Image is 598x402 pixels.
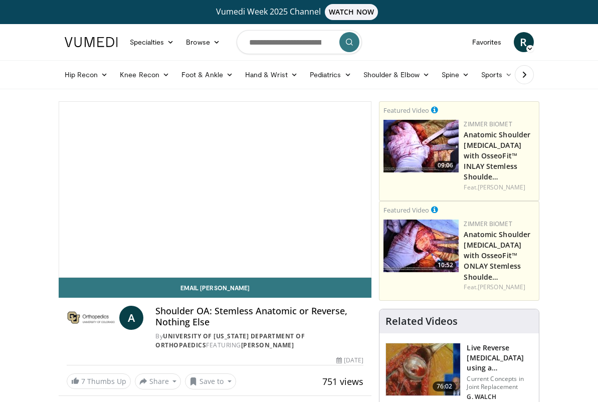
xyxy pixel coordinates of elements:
[464,283,535,292] div: Feat.
[81,376,85,386] span: 7
[237,30,362,54] input: Search topics, interventions
[175,65,239,85] a: Foot & Ankle
[59,65,114,85] a: Hip Recon
[336,356,363,365] div: [DATE]
[322,375,363,387] span: 751 views
[478,283,525,291] a: [PERSON_NAME]
[385,315,458,327] h4: Related Videos
[436,65,475,85] a: Spine
[464,220,512,228] a: Zimmer Biomet
[383,106,429,115] small: Featured Video
[464,120,512,128] a: Zimmer Biomet
[124,32,180,52] a: Specialties
[383,120,459,172] a: 09:06
[155,332,363,350] div: By FEATURING
[464,130,530,181] a: Anatomic Shoulder [MEDICAL_DATA] with OsseoFit™ INLAY Stemless Shoulde…
[357,65,436,85] a: Shoulder & Elbow
[435,161,456,170] span: 09:06
[383,220,459,272] img: 68921608-6324-4888-87da-a4d0ad613160.150x105_q85_crop-smart_upscale.jpg
[59,102,371,277] video-js: Video Player
[383,220,459,272] a: 10:52
[383,206,429,215] small: Featured Video
[114,65,175,85] a: Knee Recon
[180,32,226,52] a: Browse
[119,306,143,330] a: A
[241,341,294,349] a: [PERSON_NAME]
[433,381,457,391] span: 76:02
[467,375,533,391] p: Current Concepts in Joint Replacement
[185,373,236,389] button: Save to
[514,32,534,52] a: R
[67,306,116,330] img: University of Colorado Department of Orthopaedics
[155,332,305,349] a: University of [US_STATE] Department of Orthopaedics
[435,261,456,270] span: 10:52
[467,343,533,373] h3: Live Reverse [MEDICAL_DATA] using a Deltopectoral Appro…
[239,65,304,85] a: Hand & Wrist
[155,306,363,327] h4: Shoulder OA: Stemless Anatomic or Reverse, Nothing Else
[304,65,357,85] a: Pediatrics
[135,373,181,389] button: Share
[67,373,131,389] a: 7 Thumbs Up
[383,120,459,172] img: 59d0d6d9-feca-4357-b9cd-4bad2cd35cb6.150x105_q85_crop-smart_upscale.jpg
[478,183,525,191] a: [PERSON_NAME]
[65,37,118,47] img: VuMedi Logo
[59,278,372,298] a: Email [PERSON_NAME]
[59,4,540,20] a: Vumedi Week 2025 ChannelWATCH NOW
[467,393,533,401] p: G. WALCH
[464,230,530,281] a: Anatomic Shoulder [MEDICAL_DATA] with OsseoFit™ ONLAY Stemless Shoulde…
[466,32,508,52] a: Favorites
[464,183,535,192] div: Feat.
[386,343,460,395] img: 684033_3.png.150x105_q85_crop-smart_upscale.jpg
[475,65,518,85] a: Sports
[325,4,378,20] span: WATCH NOW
